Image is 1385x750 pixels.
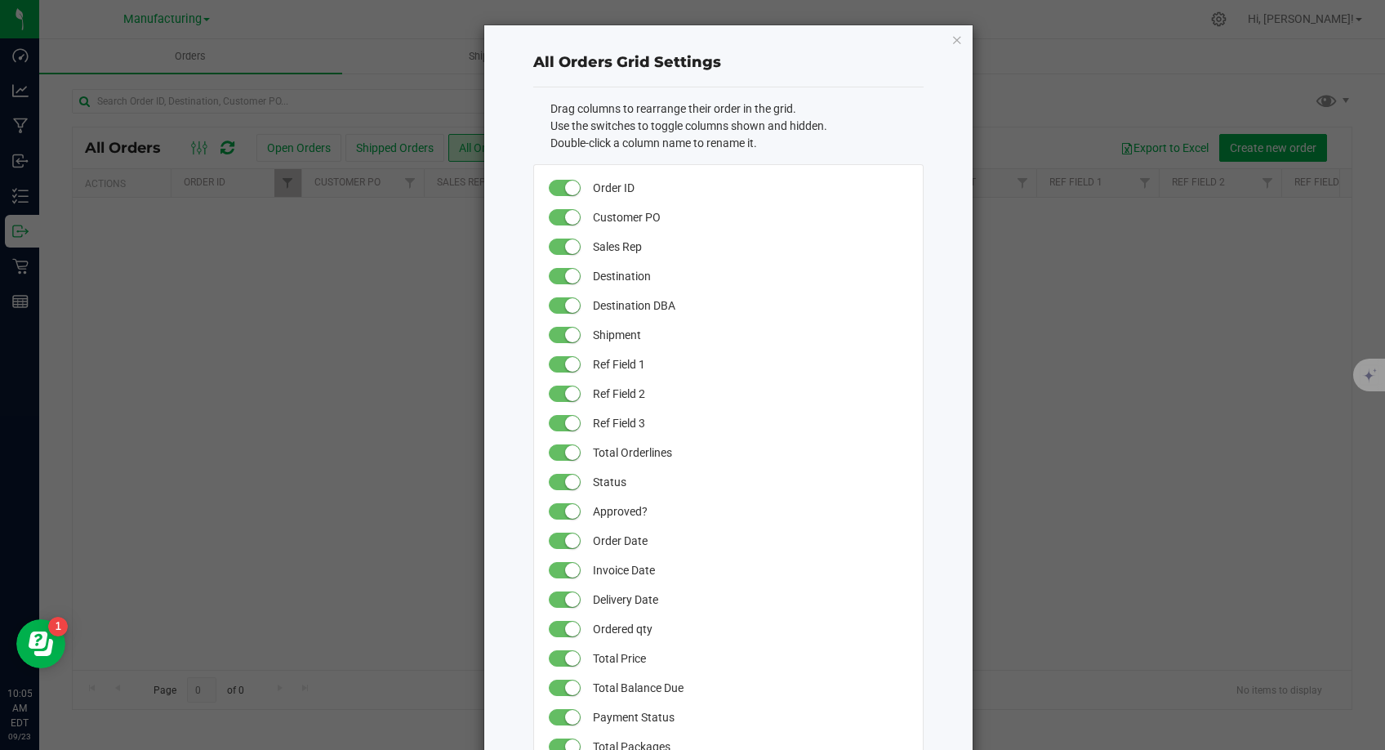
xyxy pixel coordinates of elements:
[593,408,906,438] span: Ref Field 3
[593,644,906,673] span: Total Price
[593,703,906,732] span: Payment Status
[593,673,906,703] span: Total Balance Due
[16,619,65,668] iframe: Resource center
[593,438,906,467] span: Total Orderlines
[593,350,906,379] span: Ref Field 1
[48,617,68,636] iframe: Resource center unread badge
[550,100,924,118] li: Drag columns to rearrange their order in the grid.
[593,291,906,320] span: Destination DBA
[593,614,906,644] span: Ordered qty
[593,556,906,585] span: Invoice Date
[593,261,906,291] span: Destination
[593,203,906,232] span: Customer PO
[533,51,924,74] div: All Orders Grid Settings
[550,135,924,152] li: Double-click a column name to rename it.
[593,526,906,556] span: Order Date
[550,118,924,135] li: Use the switches to toggle columns shown and hidden.
[593,379,906,408] span: Ref Field 2
[593,173,906,203] span: Order ID
[593,497,906,526] span: Approved?
[593,320,906,350] span: Shipment
[593,232,906,261] span: Sales Rep
[593,467,906,497] span: Status
[593,585,906,614] span: Delivery Date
